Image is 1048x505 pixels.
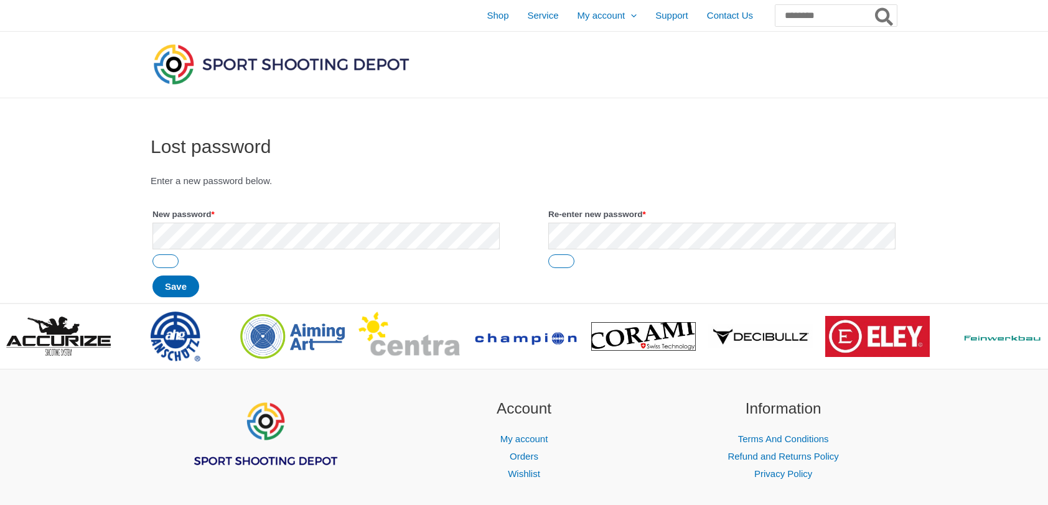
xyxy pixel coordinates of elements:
aside: Footer Widget 1 [151,397,379,498]
a: Wishlist [508,468,540,479]
a: My account [500,433,548,444]
h2: Information [669,397,897,420]
a: Orders [510,451,538,461]
img: brand logo [825,316,930,357]
nav: Account [410,430,639,483]
nav: Information [669,430,897,483]
button: Show password [152,254,179,268]
h1: Lost password [151,136,897,158]
h2: Account [410,397,639,420]
button: Show password [548,254,574,268]
button: Save [152,276,199,297]
a: Privacy Policy [754,468,812,479]
button: Search [873,5,897,26]
a: Refund and Returns Policy [728,451,838,461]
a: Terms And Conditions [738,433,829,444]
aside: Footer Widget 3 [669,397,897,483]
img: Sport Shooting Depot [151,41,412,87]
aside: Footer Widget 2 [410,397,639,483]
label: New password [152,206,500,223]
label: Re-enter new password [548,206,896,223]
p: Enter a new password below. [151,172,897,190]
